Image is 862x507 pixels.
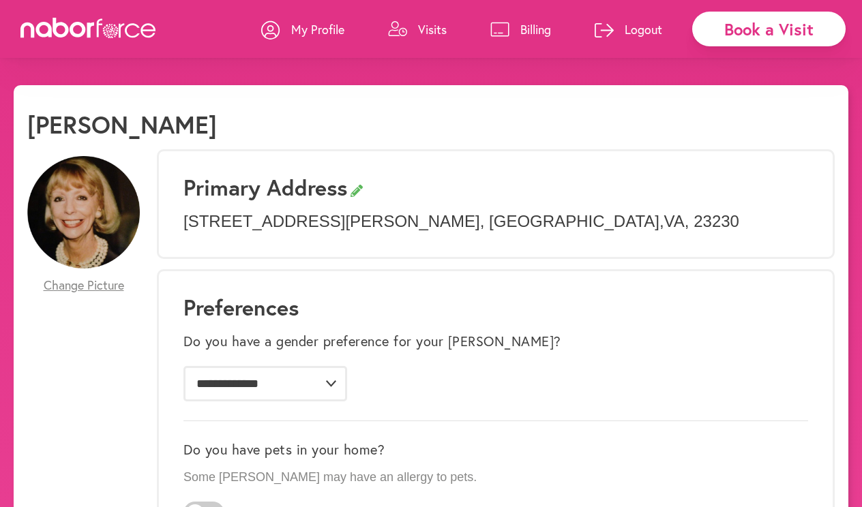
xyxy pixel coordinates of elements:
[27,110,217,139] h1: [PERSON_NAME]
[625,21,662,37] p: Logout
[183,442,385,458] label: Do you have pets in your home?
[27,156,140,268] img: m6EfGE4SJOnbkOf0TujV
[490,9,551,50] a: Billing
[183,470,808,485] p: Some [PERSON_NAME] may have an allergy to pets.
[183,212,808,232] p: [STREET_ADDRESS][PERSON_NAME] , [GEOGRAPHIC_DATA] , VA , 23230
[388,9,447,50] a: Visits
[595,9,662,50] a: Logout
[520,21,551,37] p: Billing
[692,12,846,46] div: Book a Visit
[261,9,344,50] a: My Profile
[183,333,561,350] label: Do you have a gender preference for your [PERSON_NAME]?
[183,174,808,200] h3: Primary Address
[183,294,808,320] h1: Preferences
[44,278,124,293] span: Change Picture
[291,21,344,37] p: My Profile
[418,21,447,37] p: Visits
